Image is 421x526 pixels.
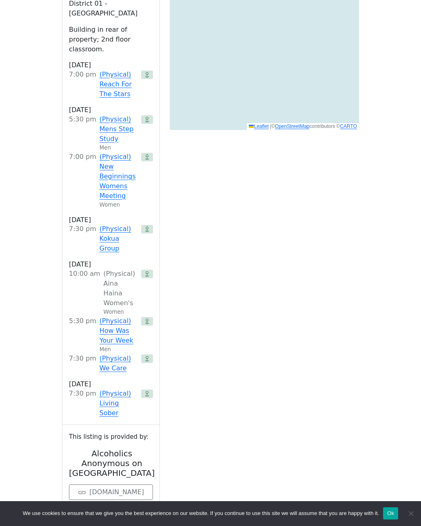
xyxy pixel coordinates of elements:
a: CARTO [340,123,357,129]
a: (Physical) Mens Step Study [100,114,138,144]
a: (Physical) Kokua Group [100,224,138,253]
div: © contributors © [247,123,359,130]
a: (Physical) New Beginnings Womens Meeting [100,152,138,201]
a: Leaflet [249,123,268,129]
a: (Physical) Living Sober [100,389,138,418]
p: Building in rear of property; 2nd floor classroom. [69,25,153,54]
button: Ok [383,507,398,519]
h3: [DATE] [69,106,153,114]
div: 10:00 AM [69,269,100,316]
a: (Physical) How Was Your Week [100,316,138,346]
a: [DOMAIN_NAME] [69,484,153,500]
span: | [270,123,271,129]
h3: [DATE] [69,380,153,389]
div: 7:00 PM [69,152,96,209]
a: (Physical) We Care [100,354,138,373]
span: (Physical) Aina Haina Women's [104,269,138,308]
div: 5:30 PM [69,316,96,354]
div: 7:30 PM [69,354,96,373]
small: Men [100,144,111,152]
small: Women [100,201,120,209]
span: No [407,509,415,517]
small: Women [104,308,124,316]
div: 7:30 PM [69,389,96,418]
a: (Physical) Reach For The Stars [100,70,138,99]
small: This listing is provided by: [69,431,153,442]
h2: Alcoholics Anonymous on [GEOGRAPHIC_DATA] [69,449,155,478]
span: We use cookies to ensure that we give you the best experience on our website. If you continue to ... [23,509,379,517]
div: 7:00 PM [69,70,96,99]
h3: [DATE] [69,216,153,224]
div: 7:30 PM [69,224,96,253]
h3: [DATE] [69,260,153,269]
small: Men [100,346,111,354]
a: OpenStreetMap [275,123,310,129]
div: 5:30 PM [69,114,96,152]
h3: [DATE] [69,61,153,70]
